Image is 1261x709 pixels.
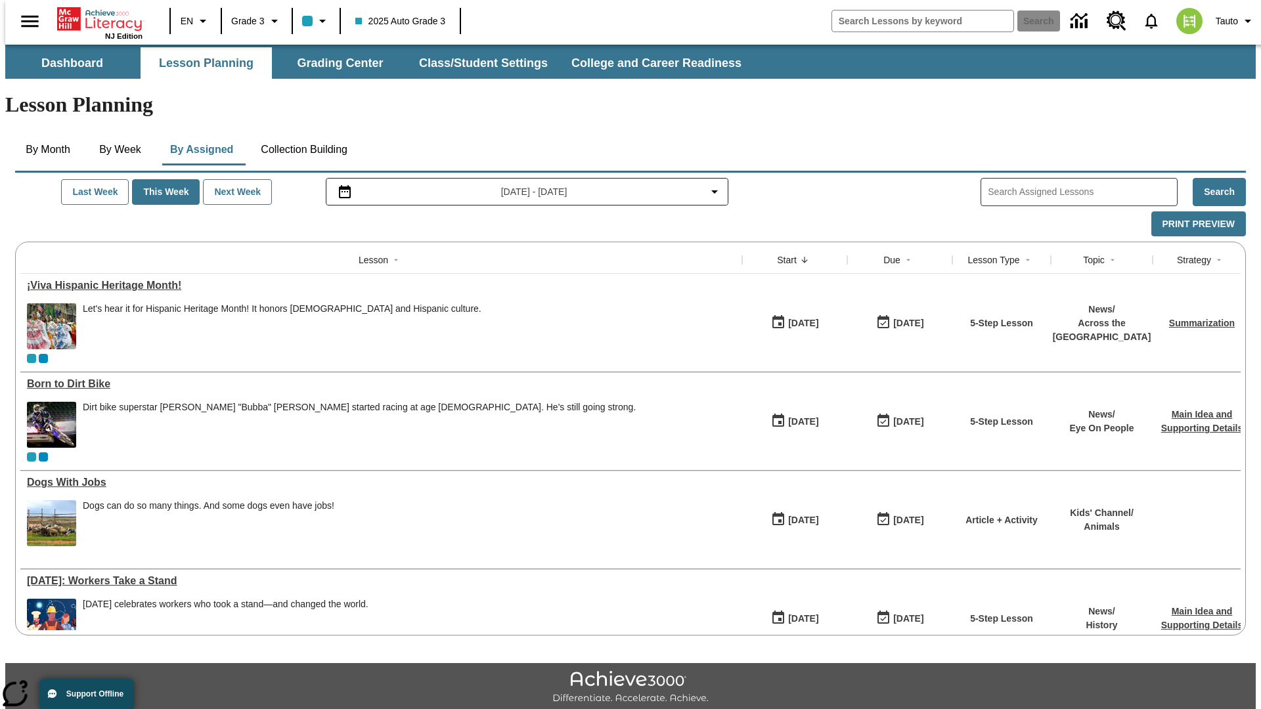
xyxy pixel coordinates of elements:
[61,179,129,205] button: Last Week
[1176,8,1203,34] img: avatar image
[27,378,736,390] div: Born to Dirt Bike
[872,409,928,434] button: 09/01/25: Last day the lesson can be accessed
[132,179,200,205] button: This Week
[1211,252,1227,268] button: Sort
[83,402,636,448] div: Dirt bike superstar James "Bubba" Stewart started racing at age 4. He's still going strong.
[1053,303,1151,316] p: News /
[1083,253,1105,267] div: Topic
[250,134,358,165] button: Collection Building
[297,9,336,33] button: Class color is light blue. Change class color
[872,507,928,532] button: 09/01/25: Last day the lesson can be accessed
[1105,252,1120,268] button: Sort
[57,5,143,40] div: Home
[57,6,143,32] a: Home
[83,303,481,314] div: Let's hear it for Hispanic Heritage Month! It honors [DEMOGRAPHIC_DATA] and Hispanic culture.
[900,252,916,268] button: Sort
[1151,211,1246,237] button: Print Preview
[27,402,76,448] img: Motocross racer James Stewart flies through the air on his dirt bike.
[883,253,900,267] div: Due
[1070,506,1134,520] p: Kids' Channel /
[1070,520,1134,534] p: Animals
[893,414,923,430] div: [DATE]
[203,179,272,205] button: Next Week
[1069,408,1134,421] p: News /
[83,599,368,645] span: Labor Day celebrates workers who took a stand—and changed the world.
[27,452,36,462] span: Current Class
[893,315,923,332] div: [DATE]
[1216,14,1238,28] span: Tauto
[552,671,709,704] img: Achieve3000 Differentiate Accelerate Achieve
[766,409,823,434] button: 09/01/25: First time the lesson was available
[1086,605,1117,618] p: News /
[83,599,368,610] div: [DATE] celebrates workers who took a stand—and changed the world.
[965,513,1038,527] p: Article + Activity
[1161,409,1243,433] a: Main Idea and Supporting Details
[1168,4,1210,38] button: Select a new avatar
[988,183,1177,202] input: Search Assigned Lessons
[105,32,143,40] span: NJ Edition
[83,402,636,413] div: Dirt bike superstar [PERSON_NAME] "Bubba" [PERSON_NAME] started racing at age [DEMOGRAPHIC_DATA]....
[27,575,736,587] a: Labor Day: Workers Take a Stand, Lessons
[893,611,923,627] div: [DATE]
[5,45,1256,79] div: SubNavbar
[832,11,1013,32] input: search field
[83,500,334,511] div: Dogs can do so many things. And some dogs even have jobs!
[175,9,217,33] button: Language: EN, Select a language
[83,303,481,349] div: Let's hear it for Hispanic Heritage Month! It honors Hispanic Americans and Hispanic culture.
[141,47,272,79] button: Lesson Planning
[39,354,48,363] div: OL 2025 Auto Grade 4
[967,253,1019,267] div: Lesson Type
[27,378,736,390] a: Born to Dirt Bike, Lessons
[1210,9,1261,33] button: Profile/Settings
[797,252,812,268] button: Sort
[27,575,736,587] div: Labor Day: Workers Take a Stand
[788,512,818,528] div: [DATE]
[27,280,736,291] a: ¡Viva Hispanic Heritage Month! , Lessons
[275,47,406,79] button: Grading Center
[1020,252,1036,268] button: Sort
[1086,618,1117,632] p: History
[87,134,153,165] button: By Week
[27,599,76,645] img: A banner with a blue background shows an illustrated row of diverse men and women dressed in clot...
[766,507,823,532] button: 09/01/25: First time the lesson was available
[27,354,36,363] div: Current Class
[359,253,388,267] div: Lesson
[27,303,76,349] img: A photograph of Hispanic women participating in a parade celebrating Hispanic culture. The women ...
[766,311,823,335] button: 09/01/25: First time the lesson was available
[39,452,48,462] div: OL 2025 Auto Grade 4
[39,679,134,709] button: Support Offline
[7,47,138,79] button: Dashboard
[27,477,736,488] div: Dogs With Jobs
[707,184,722,200] svg: Collapse Date Range Filter
[777,253,797,267] div: Start
[501,185,567,199] span: [DATE] - [DATE]
[561,47,752,79] button: College and Career Readiness
[332,184,723,200] button: Select the date range menu item
[409,47,558,79] button: Class/Student Settings
[388,252,404,268] button: Sort
[11,2,49,41] button: Open side menu
[1177,253,1211,267] div: Strategy
[788,611,818,627] div: [DATE]
[1161,606,1243,630] a: Main Idea and Supporting Details
[970,316,1033,330] p: 5-Step Lesson
[872,311,928,335] button: 09/01/25: Last day the lesson can be accessed
[83,500,334,546] div: Dogs can do so many things. And some dogs even have jobs!
[1063,3,1099,39] a: Data Center
[970,415,1033,429] p: 5-Step Lesson
[1193,178,1246,206] button: Search
[355,14,446,28] span: 2025 Auto Grade 3
[181,14,193,28] span: EN
[872,606,928,631] button: 09/01/25: Last day the lesson can be accessed
[15,134,81,165] button: By Month
[27,477,736,488] a: Dogs With Jobs, Lessons
[1069,421,1134,435] p: Eye On People
[1134,4,1168,38] a: Notifications
[231,14,265,28] span: Grade 3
